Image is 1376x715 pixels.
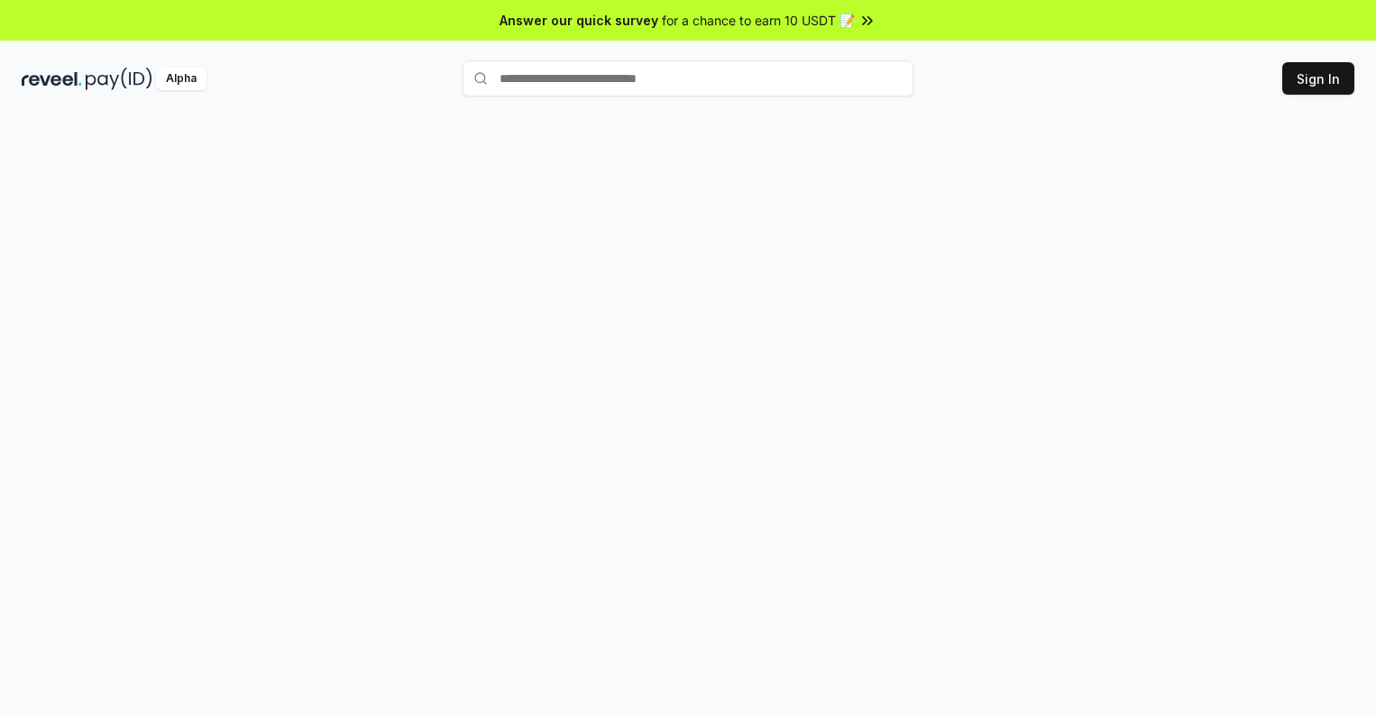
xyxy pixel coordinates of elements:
[86,68,152,90] img: pay_id
[156,68,206,90] div: Alpha
[1282,62,1354,95] button: Sign In
[22,68,82,90] img: reveel_dark
[662,11,855,30] span: for a chance to earn 10 USDT 📝
[500,11,658,30] span: Answer our quick survey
